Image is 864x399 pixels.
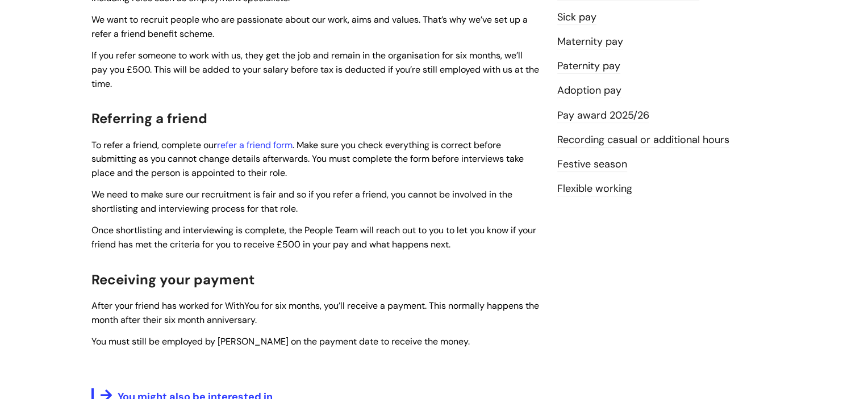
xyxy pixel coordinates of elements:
[557,10,596,25] a: Sick pay
[91,300,539,326] span: After your friend has worked for WithYou for six months, you’ll receive a payment. This normally ...
[557,133,729,148] a: Recording casual or additional hours
[91,188,512,215] span: We need to make sure our recruitment is fair and so if you refer a friend, you cannot be involved...
[557,157,627,172] a: Festive season
[91,335,470,347] span: You must still be employed by [PERSON_NAME] on the payment date to receive the money.
[217,139,293,151] a: refer a friend form
[91,224,536,250] span: Once shortlisting and interviewing is complete, the People Team will reach out to you to let you ...
[557,83,621,98] a: Adoption pay
[557,35,623,49] a: Maternity pay
[91,271,254,288] span: Receiving your payment
[557,59,620,74] a: Paternity pay
[91,139,524,179] span: To refer a friend, complete our . Make sure you check everything is correct before submitting as ...
[91,110,207,127] span: Referring a friend
[91,14,528,40] span: We want to recruit people who are passionate about our work, aims and values. That’s why we’ve se...
[557,108,649,123] a: Pay award 2025/26
[557,182,632,196] a: Flexible working
[91,49,539,90] span: If you refer someone to work with us, they get the job and remain in the organisation for six mon...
